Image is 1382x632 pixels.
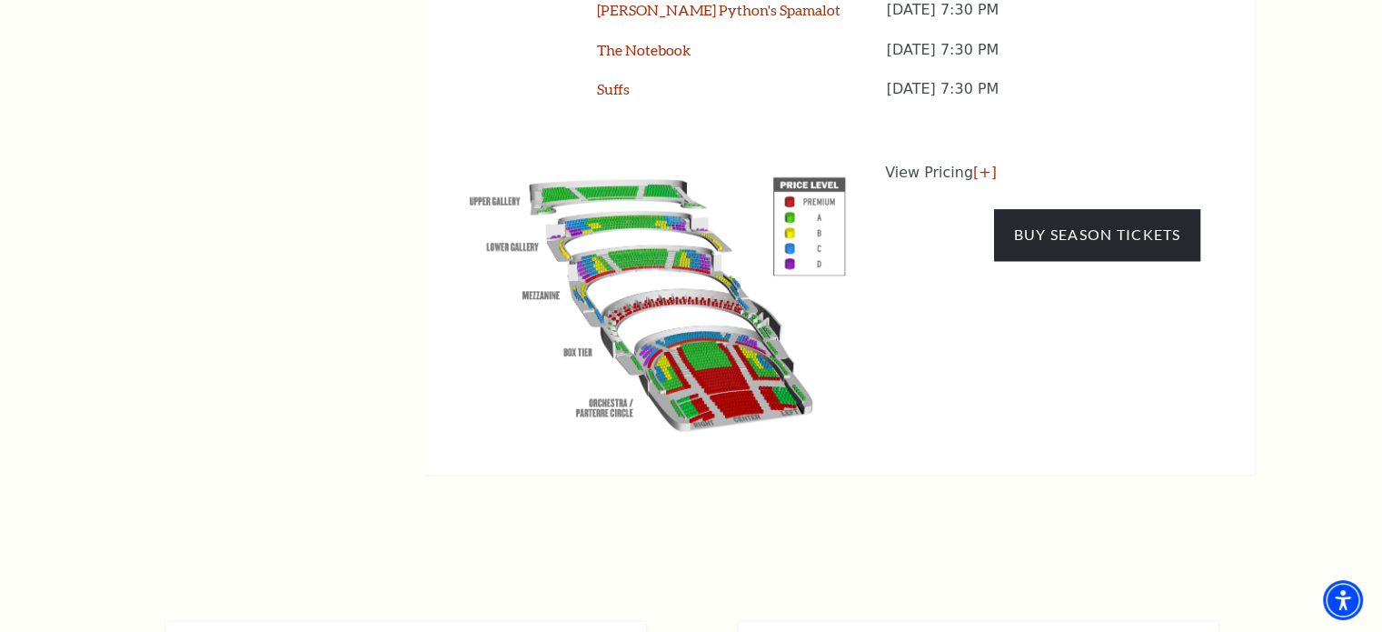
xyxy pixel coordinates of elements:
[597,80,630,97] a: Suffs
[994,209,1199,260] a: Buy Season Tickets
[973,164,997,181] a: [+]
[885,162,1200,184] p: View Pricing
[1323,580,1363,620] div: Accessibility Menu
[887,40,1200,79] p: [DATE] 7:30 PM
[597,41,691,58] a: The Notebook
[887,79,1200,118] p: [DATE] 7:30 PM
[451,162,865,438] img: View Pricing
[597,1,840,18] a: [PERSON_NAME] Python's Spamalot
